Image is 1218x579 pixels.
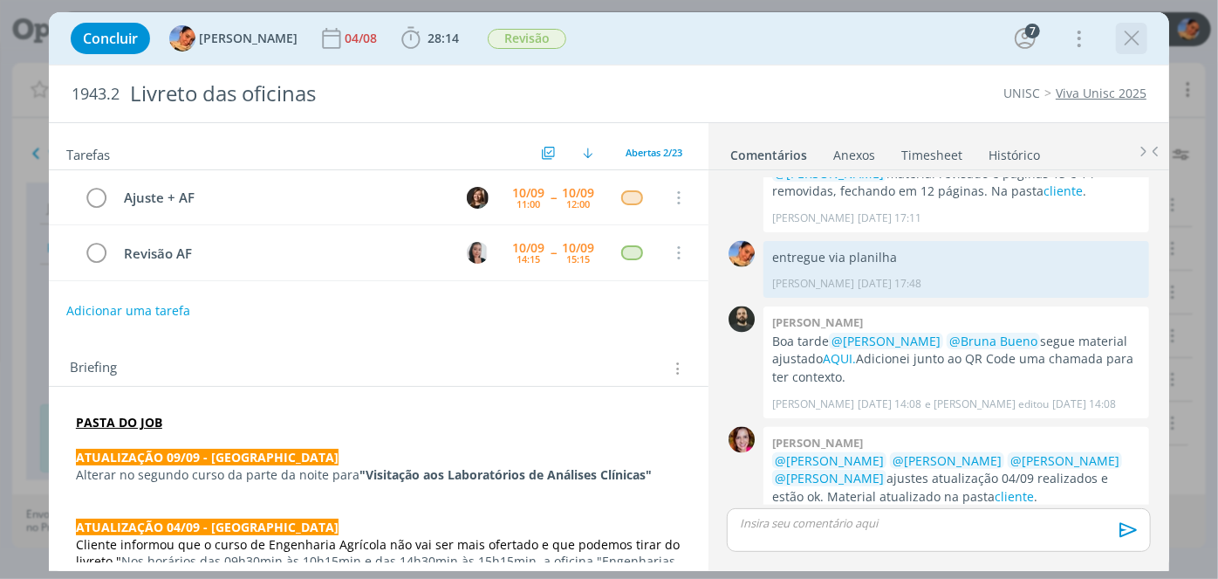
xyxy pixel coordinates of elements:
p: Boa tarde segue material ajustado Adicionei junto ao QR Code uma chamada para ter contexto. [772,333,1140,386]
button: L[PERSON_NAME] [169,25,298,52]
span: [DATE] 17:48 [858,276,921,292]
span: [DATE] 14:08 [858,396,921,412]
span: e [PERSON_NAME] editou [925,396,1049,412]
span: @[PERSON_NAME] [775,165,884,182]
span: 1943.2 [72,85,120,104]
span: @[PERSON_NAME] [1010,452,1119,469]
img: L [467,187,489,209]
button: Adicionar uma tarefa [65,295,191,327]
img: B [729,427,755,453]
span: -- [551,246,556,258]
button: 7 [1011,24,1039,52]
span: Cliente informou que o curso de Engenharia Agrícola não vai ser mais ofertado e que podemos tirar... [76,536,683,570]
strong: "Visitação aos Laboratórios de Análises Clínicas" [359,466,652,483]
span: Briefing [70,357,117,380]
a: AQUI. [823,350,856,367]
span: @[PERSON_NAME] [775,452,884,469]
div: 15:15 [566,254,590,264]
div: Anexos [833,147,875,164]
a: UNISC [1003,85,1040,101]
a: Histórico [988,139,1041,164]
button: Concluir [71,23,150,54]
span: @[PERSON_NAME] [893,452,1002,469]
strong: ATUALIZAÇÃO 04/09 - [GEOGRAPHIC_DATA] [76,519,339,535]
p: [PERSON_NAME] [772,210,854,226]
div: Livreto das oficinas [123,72,692,115]
div: 7 [1025,24,1040,38]
span: Concluir [83,31,138,45]
img: L [169,25,195,52]
div: 10/09 [562,242,594,254]
div: Ajuste + AF [117,187,450,209]
span: [DATE] 14:08 [1052,396,1116,412]
span: Revisão [488,29,566,49]
div: 14:15 [517,254,540,264]
div: 11:00 [517,199,540,209]
img: L [729,241,755,267]
div: 10/09 [562,187,594,199]
span: [DATE] 17:11 [858,210,921,226]
a: cliente [995,488,1034,505]
span: -- [551,191,556,203]
span: 28:14 [428,30,459,46]
button: C [464,239,490,265]
img: P [729,307,755,333]
b: [PERSON_NAME] [772,435,863,451]
span: @[PERSON_NAME] [775,470,884,486]
a: Viva Unisc 2025 [1056,85,1146,101]
div: 04/08 [345,32,380,45]
img: arrow-down.svg [583,148,593,158]
span: Abertas 2/23 [626,146,682,159]
div: 12:00 [566,199,590,209]
div: dialog [49,12,1169,571]
p: entregue via planilha [772,249,1140,266]
button: 28:14 [397,24,463,52]
div: 10/09 [512,187,544,199]
p: ajustes atualização 04/09 realizados e estão ok. Material atualizado na pasta . [772,452,1140,506]
strong: ATUALIZAÇÃO 09/09 - [GEOGRAPHIC_DATA] [76,449,339,465]
span: [PERSON_NAME] [199,32,298,45]
img: C [467,242,489,264]
span: @[PERSON_NAME] [831,333,941,349]
p: [PERSON_NAME] [772,276,854,292]
span: Tarefas [66,142,110,163]
a: cliente [1044,183,1083,199]
a: Comentários [729,139,808,164]
span: @Bruna Bueno [949,333,1037,349]
p: [PERSON_NAME] [772,396,854,412]
b: [PERSON_NAME] [772,314,863,330]
div: 10/09 [512,242,544,254]
a: Timesheet [900,139,963,164]
p: Alterar no segundo curso da parte da noite para [76,466,681,484]
button: L [464,184,490,210]
div: Revisão AF [117,243,450,265]
a: PASTA DO JOB [76,414,162,431]
button: Revisão [487,28,567,50]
